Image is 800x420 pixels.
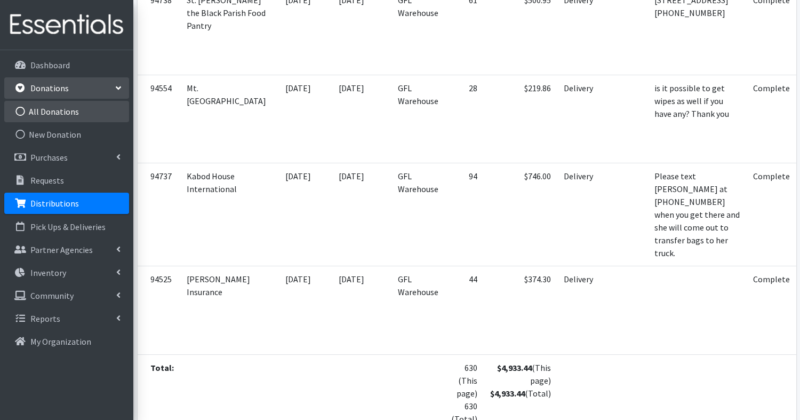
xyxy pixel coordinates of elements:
[4,308,129,329] a: Reports
[30,221,106,232] p: Pick Ups & Deliveries
[279,266,332,354] td: [DATE]
[4,285,129,306] a: Community
[557,75,602,163] td: Delivery
[445,75,484,163] td: 28
[150,362,174,373] strong: Total:
[4,147,129,168] a: Purchases
[648,163,747,266] td: Please text [PERSON_NAME] at [PHONE_NUMBER] when you get there and she will come out to transfer ...
[4,331,129,352] a: My Organization
[648,75,747,163] td: is it possible to get wipes as well if you have any? Thank you
[30,267,66,278] p: Inventory
[138,163,180,266] td: 94737
[4,7,129,43] img: HumanEssentials
[332,163,391,266] td: [DATE]
[391,75,445,163] td: GFL Warehouse
[4,239,129,260] a: Partner Agencies
[30,175,64,186] p: Requests
[4,54,129,76] a: Dashboard
[30,60,70,70] p: Dashboard
[332,75,391,163] td: [DATE]
[30,83,69,93] p: Donations
[747,163,796,266] td: Complete
[497,362,532,373] strong: $4,933.44
[490,388,525,399] strong: $4,933.44
[557,163,602,266] td: Delivery
[4,77,129,99] a: Donations
[484,266,557,354] td: $374.30
[4,262,129,283] a: Inventory
[391,266,445,354] td: GFL Warehouse
[4,101,129,122] a: All Donations
[279,75,332,163] td: [DATE]
[445,163,484,266] td: 94
[484,163,557,266] td: $746.00
[4,216,129,237] a: Pick Ups & Deliveries
[332,266,391,354] td: [DATE]
[30,290,74,301] p: Community
[180,75,279,163] td: Mt. [GEOGRAPHIC_DATA]
[180,266,279,354] td: [PERSON_NAME] Insurance
[30,313,60,324] p: Reports
[445,266,484,354] td: 44
[484,75,557,163] td: $219.86
[279,163,332,266] td: [DATE]
[391,163,445,266] td: GFL Warehouse
[747,266,796,354] td: Complete
[747,75,796,163] td: Complete
[138,75,180,163] td: 94554
[557,266,602,354] td: Delivery
[4,193,129,214] a: Distributions
[30,198,79,209] p: Distributions
[4,170,129,191] a: Requests
[180,163,279,266] td: Kabod House International
[30,244,93,255] p: Partner Agencies
[138,266,180,354] td: 94525
[30,336,91,347] p: My Organization
[4,124,129,145] a: New Donation
[30,152,68,163] p: Purchases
